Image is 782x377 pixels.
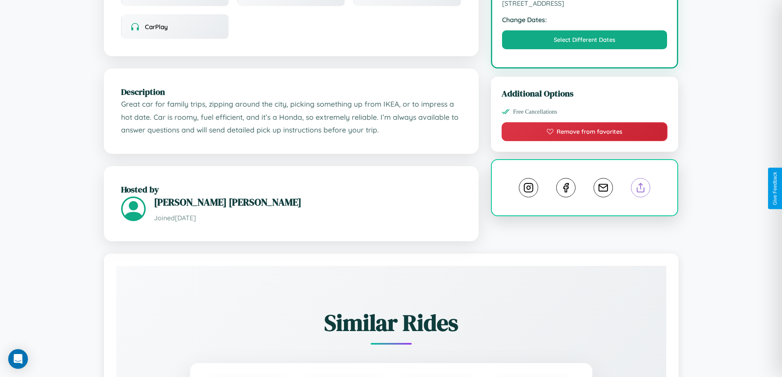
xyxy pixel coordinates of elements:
[154,212,461,224] p: Joined [DATE]
[121,98,461,137] p: Great car for family trips, zipping around the city, picking something up from IKEA, or to impres...
[502,87,668,99] h3: Additional Options
[772,172,778,205] div: Give Feedback
[121,86,461,98] h2: Description
[145,23,168,31] span: CarPlay
[513,108,557,115] span: Free Cancellations
[154,195,461,209] h3: [PERSON_NAME] [PERSON_NAME]
[8,349,28,369] div: Open Intercom Messenger
[502,30,667,49] button: Select Different Dates
[502,16,667,24] strong: Change Dates:
[502,122,668,141] button: Remove from favorites
[121,183,461,195] h2: Hosted by
[145,307,638,338] h2: Similar Rides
